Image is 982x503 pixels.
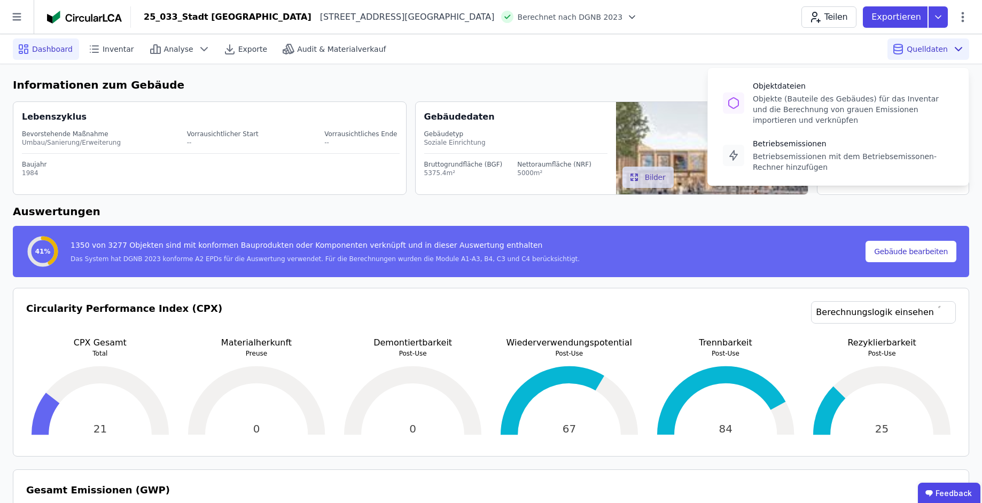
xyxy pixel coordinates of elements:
span: Exporte [238,44,267,54]
div: Baujahr [22,160,400,169]
p: Total [26,349,174,358]
span: 41% [35,247,51,256]
p: Post-Use [495,349,643,358]
span: Dashboard [32,44,73,54]
button: Gebäude bearbeiten [866,241,956,262]
p: Post-Use [808,349,956,358]
div: Nettoraumfläche (NRF) [517,160,591,169]
span: Analyse [164,44,193,54]
p: Exportieren [871,11,923,23]
h3: Circularity Performance Index (CPX) [26,301,222,336]
div: Objektdateien [753,81,954,91]
span: Berechnet nach DGNB 2023 [518,12,623,22]
p: Materialherkunft [183,336,331,349]
div: Bruttogrundfläche (BGF) [424,160,503,169]
div: Betriebsemissionen [753,138,954,149]
div: 1984 [22,169,400,177]
div: Betriebsemissionen mit dem Betriebsemissonen-Rechner hinzufügen [753,151,954,172]
div: Vorrausichtlicher Start [187,130,259,138]
p: Wiederverwendungspotential [495,336,643,349]
p: Post-Use [652,349,800,358]
div: 5375.4m² [424,169,503,177]
a: Berechnungslogik einsehen [811,301,956,324]
div: Bevorstehende Maßnahme [22,130,121,138]
p: Trennbarkeit [652,336,800,349]
div: Soziale Einrichtung [424,138,607,147]
span: Inventar [103,44,134,54]
p: Preuse [183,349,331,358]
p: CPX Gesamt [26,336,174,349]
div: Objekte (Bauteile des Gebäudes) für das Inventar und die Berechnung von grauen Emissionen importi... [753,93,954,125]
div: -- [324,138,397,147]
div: Gebäudetyp [424,130,607,138]
h6: Auswertungen [13,203,969,219]
h6: Informationen zum Gebäude [13,77,969,93]
button: Teilen [801,6,856,28]
button: Bilder [622,167,674,188]
div: 1350 von 3277 Objekten sind mit konformen Bauprodukten oder Komponenten verknüpft und in dieser A... [71,240,580,255]
p: Demontiertbarkeit [339,336,487,349]
div: Das System hat DGNB 2023 konforme A2 EPDs für die Auswertung verwendet. Für die Berechnungen wurd... [71,255,580,263]
div: Umbau/Sanierung/Erweiterung [22,138,121,147]
p: Rezyklierbarkeit [808,336,956,349]
p: Post-Use [339,349,487,358]
div: Lebenszyklus [22,111,87,123]
div: -- [187,138,259,147]
h3: Gesamt Emissionen (GWP) [26,483,956,498]
img: Concular [47,11,122,23]
div: Gebäudedaten [424,111,616,123]
div: 5000m² [517,169,591,177]
div: Vorrausichtliches Ende [324,130,397,138]
div: 25_033_Stadt [GEOGRAPHIC_DATA] [144,11,311,23]
span: Audit & Materialverkauf [297,44,386,54]
span: Quelldaten [907,44,948,54]
div: [STREET_ADDRESS][GEOGRAPHIC_DATA] [311,11,495,23]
